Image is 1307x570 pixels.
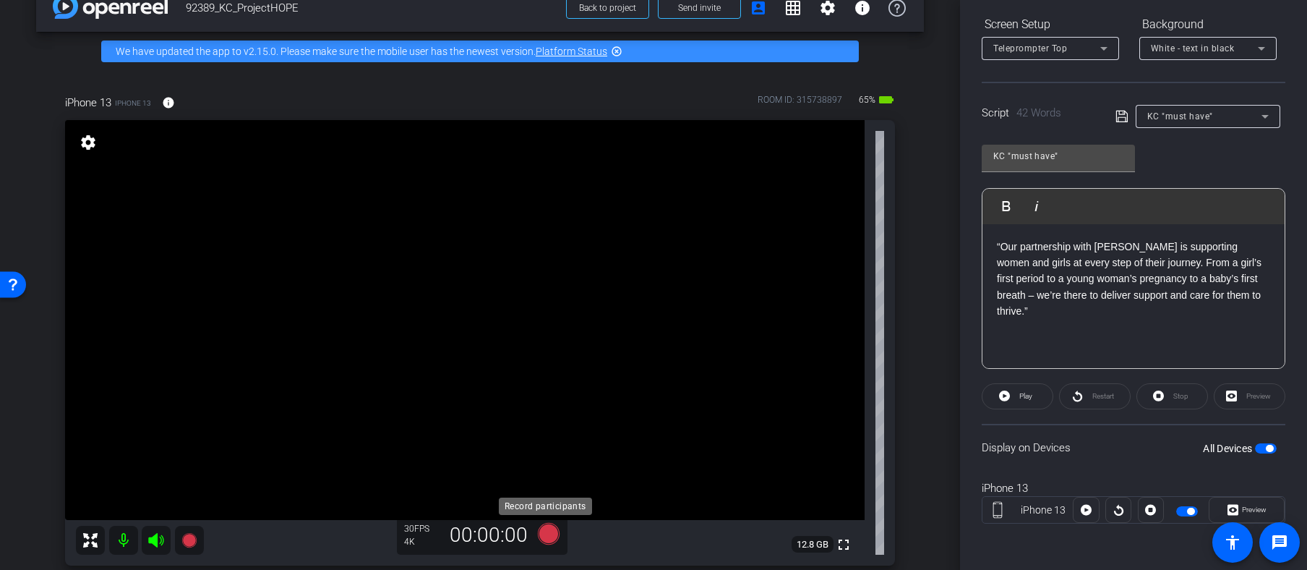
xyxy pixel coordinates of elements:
div: Background [1139,12,1277,37]
a: Platform Status [536,46,607,57]
span: iPhone 13 [115,98,151,109]
div: We have updated the app to v2.15.0. Please make sure the mobile user has the newest version. [101,41,859,62]
div: 4K [404,536,440,548]
mat-icon: message [1271,534,1288,551]
span: 12.8 GB [792,536,834,553]
div: Script [982,105,1095,122]
div: Display on Devices [982,424,1285,471]
div: iPhone 13 [982,480,1285,497]
div: iPhone 13 [1013,503,1074,518]
div: Screen Setup [982,12,1119,37]
div: 00:00:00 [440,523,537,548]
mat-icon: battery_std [878,91,895,109]
span: Send invite [678,2,721,14]
span: 42 Words [1016,106,1061,119]
label: All Devices [1203,441,1255,456]
span: iPhone 13 [65,95,111,111]
span: Back to project [579,3,636,13]
mat-icon: info [162,96,175,109]
div: Record participants [499,498,592,515]
span: White - text in black [1151,43,1235,54]
span: Preview [1242,506,1267,514]
mat-icon: highlight_off [611,46,622,57]
span: FPS [414,524,429,534]
span: KC "must have" [1147,111,1213,122]
mat-icon: accessibility [1224,534,1241,551]
span: Teleprompter Top [993,43,1067,54]
span: 65% [857,88,878,111]
button: Preview [1209,497,1285,523]
span: “Our partnership with [PERSON_NAME] is supporting women and girls at every step of their journey.... [997,241,1261,318]
div: 30 [404,523,440,535]
mat-icon: settings [78,134,98,151]
button: Play [982,383,1053,409]
div: ROOM ID: 315738897 [758,93,842,114]
span: Play [1019,392,1032,400]
input: Title [993,148,1123,165]
mat-icon: fullscreen [835,536,852,553]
